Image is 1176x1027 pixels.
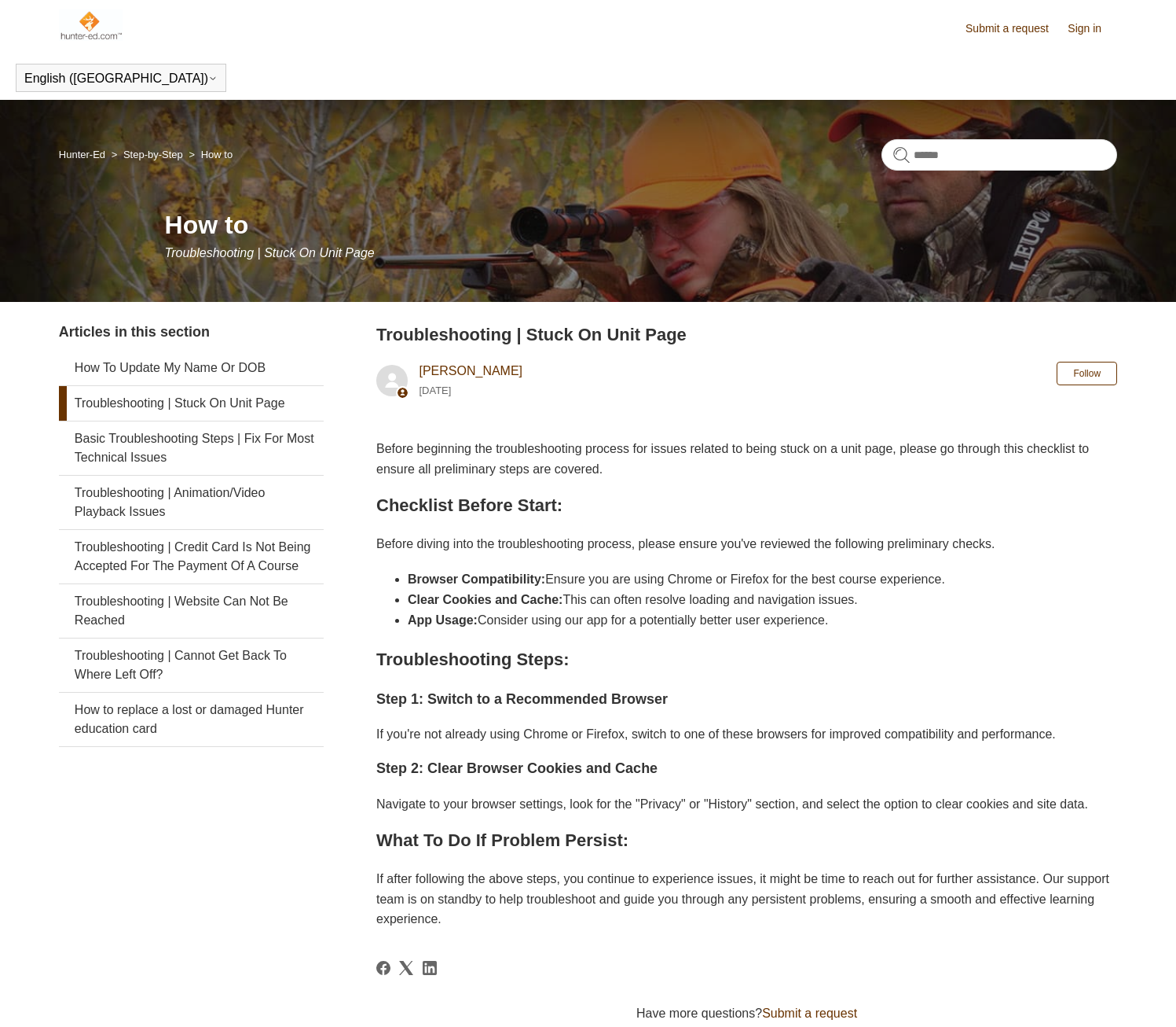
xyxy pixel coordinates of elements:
li: Step-by-Step [108,149,186,160]
strong: App Usage: [408,613,478,627]
h3: Step 2: Clear Browser Cookies and Cache [376,757,1117,780]
a: Hunter-Ed [59,149,105,160]
a: Troubleshooting | Stuck On Unit Page [59,386,324,421]
svg: Share this page on Facebook [376,961,390,975]
a: Basic Troubleshooting Steps | Fix For Most Technical Issues [59,421,324,475]
h2: Troubleshooting | Stuck On Unit Page [376,322,1117,348]
p: Before beginning the troubleshooting process for issues related to being stuck on a unit page, pl... [376,439,1117,479]
a: Step-by-Step [123,149,183,160]
h1: How to [165,206,1118,244]
p: If you're not already using Chrome or Firefox, switch to one of these browsers for improved compa... [376,724,1117,745]
h2: Troubleshooting Steps: [376,646,1117,673]
h3: Step 1: Switch to a Recommended Browser [376,688,1117,711]
li: This can often resolve loading and navigation issues. [408,590,1117,610]
img: Hunter-Ed Help Center home page [59,9,123,41]
time: 05/15/2024, 11:36 [419,385,451,396]
p: Before diving into the troubleshooting process, please ensure you've reviewed the following preli... [376,534,1117,554]
h2: Checklist Before Start: [376,491,1117,519]
a: X Corp [399,961,413,975]
a: LinkedIn [423,961,437,975]
a: Submit a request [965,20,1064,37]
div: Have more questions? [376,1004,1117,1023]
div: Chat Support [1075,974,1165,1015]
li: Consider using our app for a potentially better user experience. [408,610,1117,631]
a: [PERSON_NAME] [419,364,522,377]
input: Search [881,139,1117,171]
span: Articles in this section [59,324,210,340]
svg: Share this page on LinkedIn [423,961,437,975]
a: Submit a request [762,1007,857,1020]
a: Sign in [1068,20,1117,37]
a: How to replace a lost or damaged Hunter education card [59,693,324,746]
p: Navigate to your browser settings, look for the "Privacy" or "History" section, and select the op... [376,794,1117,815]
a: Troubleshooting | Animation/Video Playback Issues [59,476,324,529]
button: English ([GEOGRAPHIC_DATA]) [24,72,218,86]
strong: Browser Compatibility: [408,572,545,586]
svg: Share this page on X Corp [399,961,413,975]
a: Troubleshooting | Credit Card Is Not Being Accepted For The Payment Of A Course [59,530,324,583]
a: Facebook [376,961,390,975]
li: How to [185,149,233,160]
li: Ensure you are using Chrome or Firefox for the best course experience. [408,569,1117,590]
strong: Clear Cookies and Cache: [408,593,562,606]
h2: What To Do If Problem Persist: [376,826,1117,854]
a: How To Update My Name Or DOB [59,351,324,385]
a: Troubleshooting | Website Can Not Be Reached [59,584,324,638]
p: If after following the above steps, you continue to experience issues, it might be time to reach ... [376,869,1117,929]
a: How to [201,149,233,160]
span: Troubleshooting | Stuck On Unit Page [165,246,375,260]
li: Hunter-Ed [59,149,108,160]
button: Follow Article [1057,362,1117,385]
a: Troubleshooting | Cannot Get Back To Where Left Off? [59,639,324,692]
